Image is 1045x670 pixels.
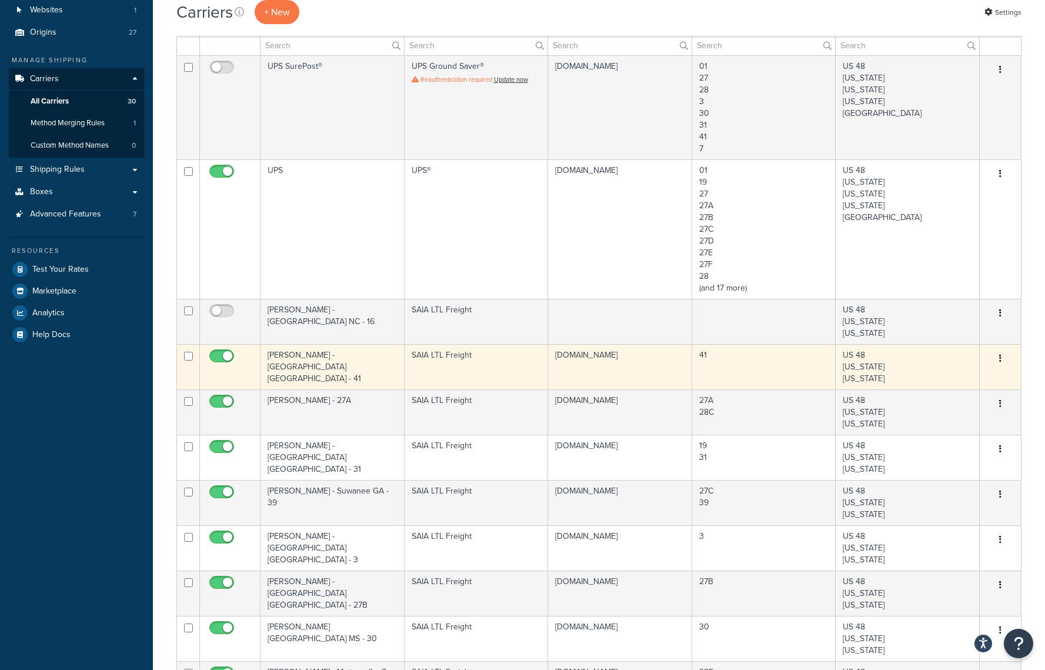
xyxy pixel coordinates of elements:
button: Open Resource Center [1004,629,1033,658]
li: Method Merging Rules [9,112,144,134]
td: [PERSON_NAME] - [GEOGRAPHIC_DATA] [GEOGRAPHIC_DATA] - 27B [261,571,405,616]
td: US 48 [US_STATE] [US_STATE] [836,571,980,616]
span: Custom Method Names [31,141,109,151]
a: Shipping Rules [9,159,144,181]
td: SAIA LTL Freight [405,344,548,389]
td: US 48 [US_STATE] [US_STATE] [836,299,980,344]
li: Origins [9,22,144,44]
td: [PERSON_NAME] - [GEOGRAPHIC_DATA] [GEOGRAPHIC_DATA] - 31 [261,435,405,480]
td: [DOMAIN_NAME] [548,344,692,389]
td: UPS Ground Saver® [405,55,548,159]
div: Manage Shipping [9,55,144,65]
input: Search [548,35,692,55]
li: Carriers [9,68,144,158]
span: Carriers [30,74,59,84]
input: Search [261,35,404,55]
span: 0 [132,141,136,151]
td: US 48 [US_STATE] [US_STATE] [836,480,980,525]
span: Method Merging Rules [31,118,105,128]
td: [PERSON_NAME][GEOGRAPHIC_DATA] MS - 30 [261,616,405,661]
h1: Carriers [176,1,233,24]
a: Marketplace [9,281,144,302]
td: [PERSON_NAME] - [GEOGRAPHIC_DATA] [GEOGRAPHIC_DATA] - 41 [261,344,405,389]
td: US 48 [US_STATE] [US_STATE] [US_STATE] [GEOGRAPHIC_DATA] [836,55,980,159]
input: Search [692,35,836,55]
a: Advanced Features 7 [9,204,144,225]
a: All Carriers 30 [9,91,144,112]
td: [DOMAIN_NAME] [548,525,692,571]
td: [DOMAIN_NAME] [548,389,692,435]
li: Custom Method Names [9,135,144,156]
td: 27A 28C [692,389,836,435]
span: 27 [129,28,136,38]
a: Update now [494,75,528,84]
td: [DOMAIN_NAME] [548,571,692,616]
li: All Carriers [9,91,144,112]
td: SAIA LTL Freight [405,435,548,480]
td: 27C 39 [692,480,836,525]
td: [DOMAIN_NAME] [548,435,692,480]
div: Resources [9,246,144,256]
li: Advanced Features [9,204,144,225]
a: Analytics [9,302,144,324]
td: US 48 [US_STATE] [US_STATE] [836,435,980,480]
td: [DOMAIN_NAME] [548,616,692,661]
span: 7 [133,209,136,219]
a: Boxes [9,181,144,203]
td: SAIA LTL Freight [405,525,548,571]
span: Shipping Rules [30,165,85,175]
a: Method Merging Rules 1 [9,112,144,134]
td: 3 [692,525,836,571]
td: UPS SurePost® [261,55,405,159]
td: [PERSON_NAME] - 27A [261,389,405,435]
span: Advanced Features [30,209,101,219]
td: US 48 [US_STATE] [US_STATE] [836,525,980,571]
td: US 48 [US_STATE] [US_STATE] [836,389,980,435]
input: Search [836,35,979,55]
a: Help Docs [9,324,144,345]
td: 27B [692,571,836,616]
td: [PERSON_NAME] - Suwanee GA - 39 [261,480,405,525]
span: Boxes [30,187,53,197]
td: US 48 [US_STATE] [US_STATE] [836,616,980,661]
a: Carriers [9,68,144,90]
td: SAIA LTL Freight [405,616,548,661]
td: UPS® [405,159,548,299]
input: Search [405,35,547,55]
td: 01 19 27 27A 27B 27C 27D 27E 27F 28 (and 17 more) [692,159,836,299]
span: Help Docs [32,330,71,340]
td: 41 [692,344,836,389]
td: SAIA LTL Freight [405,480,548,525]
td: US 48 [US_STATE] [US_STATE] [836,344,980,389]
td: SAIA LTL Freight [405,299,548,344]
a: Test Your Rates [9,259,144,280]
td: SAIA LTL Freight [405,389,548,435]
a: Custom Method Names 0 [9,135,144,156]
span: Reauthentication required [420,75,492,84]
span: Analytics [32,308,65,318]
td: 01 27 28 3 30 31 41 7 [692,55,836,159]
span: 1 [134,5,136,15]
span: Websites [30,5,63,15]
span: Origins [30,28,56,38]
a: Settings [984,4,1021,21]
td: SAIA LTL Freight [405,571,548,616]
span: All Carriers [31,96,69,106]
td: [DOMAIN_NAME] [548,480,692,525]
span: Test Your Rates [32,265,89,275]
span: 1 [133,118,136,128]
td: UPS [261,159,405,299]
td: [DOMAIN_NAME] [548,55,692,159]
td: [PERSON_NAME] - [GEOGRAPHIC_DATA] NC - 16 [261,299,405,344]
span: Marketplace [32,286,76,296]
td: [DOMAIN_NAME] [548,159,692,299]
span: 30 [128,96,136,106]
td: US 48 [US_STATE] [US_STATE] [US_STATE] [GEOGRAPHIC_DATA] [836,159,980,299]
a: Origins 27 [9,22,144,44]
